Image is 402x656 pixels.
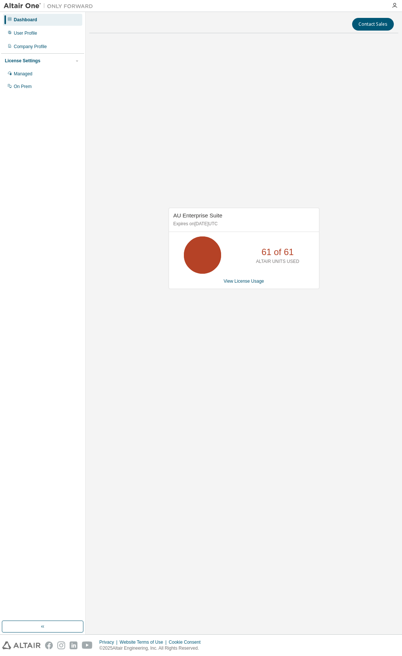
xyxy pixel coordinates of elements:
[261,246,294,258] p: 61 of 61
[99,639,119,645] div: Privacy
[119,639,169,645] div: Website Terms of Use
[256,258,299,265] p: ALTAIR UNITS USED
[14,30,37,36] div: User Profile
[57,641,65,649] img: instagram.svg
[173,221,313,227] p: Expires on [DATE] UTC
[173,212,223,219] span: AU Enterprise Suite
[14,17,37,23] div: Dashboard
[99,645,205,652] p: © 2025 Altair Engineering, Inc. All Rights Reserved.
[70,641,77,649] img: linkedin.svg
[2,641,41,649] img: altair_logo.svg
[45,641,53,649] img: facebook.svg
[352,18,394,31] button: Contact Sales
[14,71,32,77] div: Managed
[82,641,93,649] img: youtube.svg
[14,84,32,90] div: On Prem
[4,2,97,10] img: Altair One
[224,279,264,284] a: View License Usage
[5,58,40,64] div: License Settings
[14,44,47,50] div: Company Profile
[169,639,205,645] div: Cookie Consent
